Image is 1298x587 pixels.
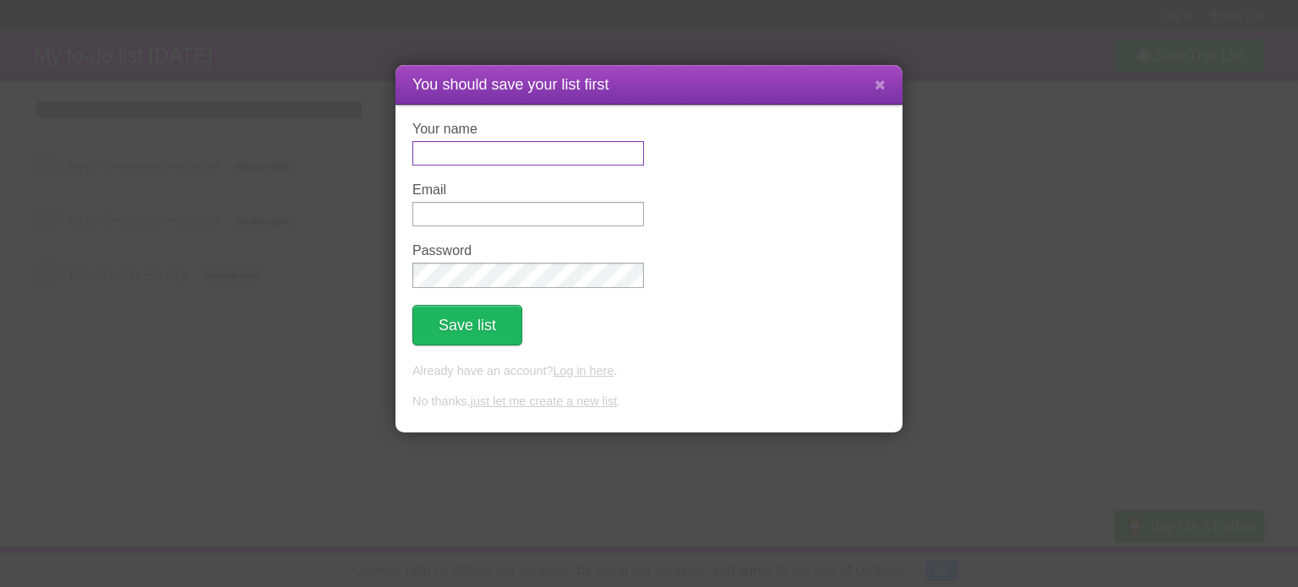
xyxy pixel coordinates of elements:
[412,393,886,411] p: No thanks, .
[412,122,644,137] label: Your name
[412,305,522,345] button: Save list
[553,364,614,378] a: Log in here
[471,394,618,408] a: just let me create a new list
[412,73,886,96] h1: You should save your list first
[412,243,644,258] label: Password
[412,362,886,381] p: Already have an account? .
[412,182,644,198] label: Email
